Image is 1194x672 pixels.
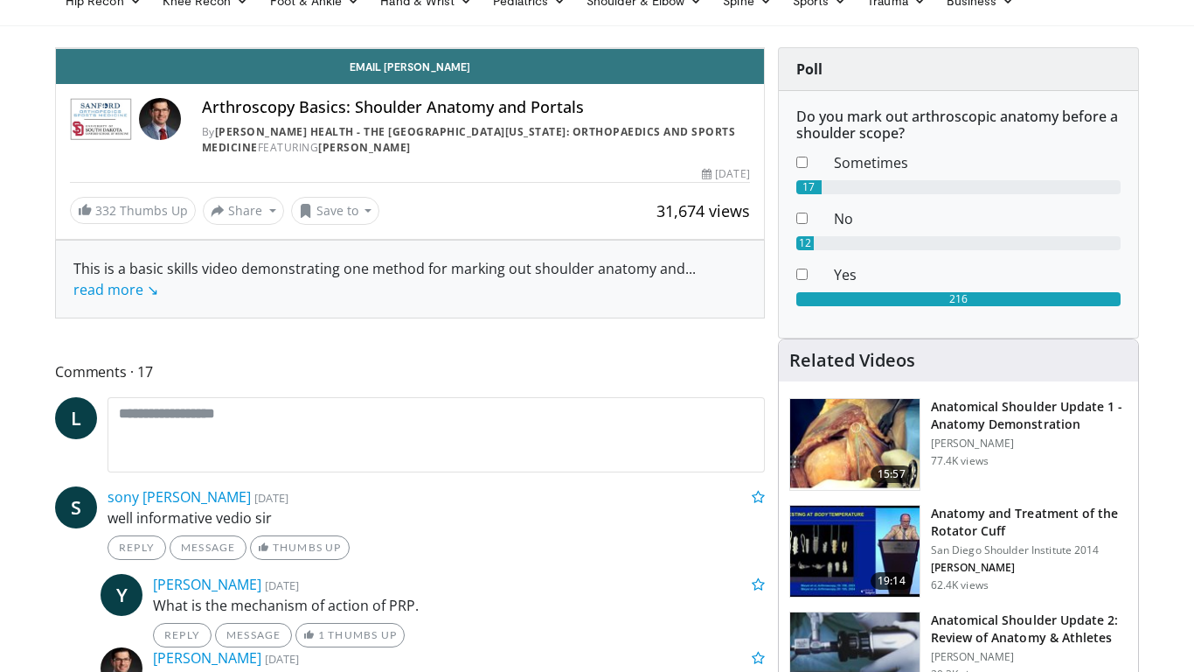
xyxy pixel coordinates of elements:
[931,398,1128,433] h3: Anatomical Shoulder Update 1 - Anatomy Demonstration
[153,595,765,616] p: What is the mechanism of action of PRP.
[108,507,765,528] p: well informative vedio sir
[291,197,380,225] button: Save to
[73,280,158,299] a: read more ↘
[789,350,915,371] h4: Related Videos
[250,535,349,560] a: Thumbs Up
[265,577,299,593] small: [DATE]
[796,108,1121,142] h6: Do you mark out arthroscopic anatomy before a shoulder scope?
[871,572,913,590] span: 19:14
[56,49,764,84] a: Email [PERSON_NAME]
[931,650,1128,664] p: [PERSON_NAME]
[70,98,132,140] img: Sanford Health - The University of South Dakota School of Medicine: Orthopaedics and Sports Medicine
[108,487,251,507] a: sony [PERSON_NAME]
[789,505,1128,598] a: 19:14 Anatomy and Treatment of the Rotator Cuff San Diego Shoulder Institute 2014 [PERSON_NAME] 6...
[203,197,284,225] button: Share
[265,651,299,667] small: [DATE]
[789,398,1128,491] a: 15:57 Anatomical Shoulder Update 1 - Anatomy Demonstration [PERSON_NAME] 77.4K views
[318,628,325,641] span: 1
[153,648,261,668] a: [PERSON_NAME]
[108,535,166,560] a: Reply
[73,258,746,300] div: This is a basic skills video demonstrating one method for marking out shoulder anatomy and
[55,360,765,383] span: Comments 17
[931,454,989,468] p: 77.4K views
[202,98,750,117] h4: Arthroscopy Basics: Shoulder Anatomy and Portals
[790,506,920,597] img: 58008271-3059-4eea-87a5-8726eb53a503.150x105_q85_crop-smart_upscale.jpg
[153,575,261,594] a: [PERSON_NAME]
[73,259,696,299] span: ...
[153,623,212,647] a: Reply
[931,505,1128,540] h3: Anatomy and Treatment of the Rotator Cuff
[656,200,750,221] span: 31,674 views
[931,561,1128,575] p: [PERSON_NAME]
[170,535,246,560] a: Message
[871,465,913,483] span: 15:57
[796,236,815,250] div: 12
[821,152,1134,173] dd: Sometimes
[702,166,749,182] div: [DATE]
[254,490,288,506] small: [DATE]
[796,59,823,79] strong: Poll
[295,623,405,647] a: 1 Thumbs Up
[55,486,97,528] a: S
[56,48,764,49] video-js: Video Player
[202,124,750,156] div: By FEATURING
[202,124,736,155] a: [PERSON_NAME] Health - The [GEOGRAPHIC_DATA][US_STATE]: Orthopaedics and Sports Medicine
[796,180,822,194] div: 17
[318,140,411,155] a: [PERSON_NAME]
[139,98,181,140] img: Avatar
[95,202,116,219] span: 332
[790,399,920,490] img: laj_3.png.150x105_q85_crop-smart_upscale.jpg
[931,437,1128,451] p: [PERSON_NAME]
[931,612,1128,647] h3: Anatomical Shoulder Update 2: Review of Anatomy & Athletes
[215,623,292,647] a: Message
[796,292,1121,306] div: 216
[101,574,142,616] a: Y
[821,264,1134,285] dd: Yes
[70,197,196,224] a: 332 Thumbs Up
[821,208,1134,229] dd: No
[931,543,1128,557] p: San Diego Shoulder Institute 2014
[931,578,989,592] p: 62.4K views
[55,397,97,439] a: L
